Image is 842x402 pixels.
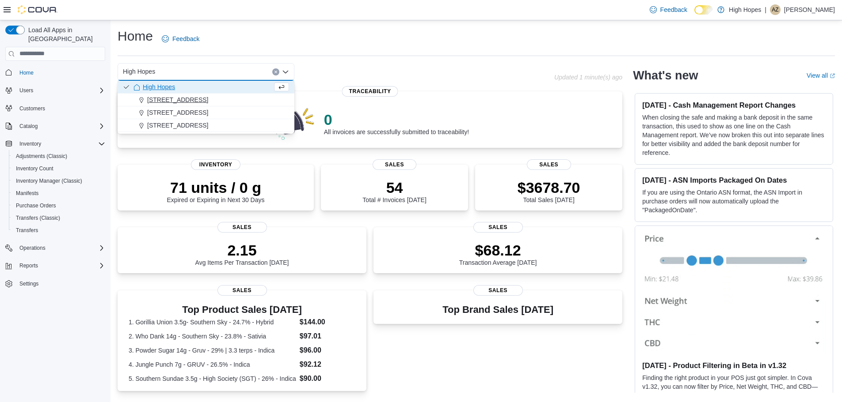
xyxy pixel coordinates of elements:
button: Inventory Manager (Classic) [9,175,109,187]
span: Adjustments (Classic) [12,151,105,162]
span: Catalog [19,123,38,130]
button: Settings [2,277,109,290]
input: Dark Mode [694,5,713,15]
span: High Hopes [123,66,155,77]
button: [STREET_ADDRESS] [118,106,294,119]
button: Users [16,85,37,96]
a: Purchase Orders [12,200,60,211]
a: Adjustments (Classic) [12,151,71,162]
h3: [DATE] - Product Filtering in Beta in v1.32 [642,361,826,370]
span: Operations [19,244,46,252]
button: [STREET_ADDRESS] [118,119,294,132]
div: Transaction Average [DATE] [459,241,537,266]
p: $3678.70 [518,179,580,196]
span: [STREET_ADDRESS] [147,108,208,117]
div: Total Sales [DATE] [518,179,580,203]
button: [STREET_ADDRESS] [118,94,294,106]
span: Inventory [191,159,240,170]
button: Users [2,84,109,97]
h2: What's new [633,68,698,83]
span: Settings [19,280,38,287]
dt: 3. Powder Sugar 14g - Gruv - 29% | 3.3 terps - Indica [129,346,296,355]
button: Adjustments (Classic) [9,150,109,162]
span: Inventory Manager (Classic) [12,176,105,186]
svg: External link [830,73,835,79]
span: Sales [473,285,523,296]
span: Catalog [16,121,105,131]
p: [PERSON_NAME] [784,4,835,15]
button: Transfers (Classic) [9,212,109,224]
span: Customers [16,103,105,114]
dd: $144.00 [300,317,355,327]
p: 54 [362,179,426,196]
span: Traceability [342,86,398,97]
div: Anthony Zadrozny [770,4,781,15]
div: Avg Items Per Transaction [DATE] [195,241,289,266]
a: Inventory Count [12,163,57,174]
span: Transfers [16,227,38,234]
span: Adjustments (Classic) [16,153,67,160]
span: Sales [527,159,571,170]
h3: [DATE] - Cash Management Report Changes [642,101,826,109]
span: Inventory Count [12,163,105,174]
span: Home [19,69,34,76]
span: Inventory Count [16,165,53,172]
a: Settings [16,278,42,289]
span: Manifests [16,190,38,197]
h3: Top Brand Sales [DATE] [442,304,553,315]
span: Inventory [16,139,105,149]
button: Inventory Count [9,162,109,175]
a: Feedback [158,30,203,48]
p: 0 [324,111,469,128]
div: Total # Invoices [DATE] [362,179,426,203]
nav: Complex example [5,63,105,313]
button: Close list of options [282,68,289,75]
span: Reports [16,260,105,271]
span: Manifests [12,188,105,199]
a: Manifests [12,188,42,199]
span: Operations [16,243,105,253]
span: Load All Apps in [GEOGRAPHIC_DATA] [25,26,105,43]
a: Customers [16,103,49,114]
div: All invoices are successfully submitted to traceability! [324,111,469,135]
p: $68.12 [459,241,537,259]
h3: Top Product Sales [DATE] [129,304,355,315]
span: Feedback [660,5,687,14]
a: Transfers (Classic) [12,213,64,223]
button: Catalog [16,121,41,131]
span: Home [16,67,105,78]
span: Feedback [172,34,199,43]
span: [STREET_ADDRESS] [147,121,208,130]
span: High Hopes [143,83,175,91]
button: Operations [16,243,49,253]
img: Cova [18,5,57,14]
span: Sales [373,159,417,170]
span: [STREET_ADDRESS] [147,95,208,104]
p: High Hopes [729,4,761,15]
button: Inventory [16,139,45,149]
dd: $96.00 [300,345,355,356]
button: Catalog [2,120,109,132]
a: View allExternal link [807,72,835,79]
dd: $97.01 [300,331,355,342]
h3: [DATE] - ASN Imports Packaged On Dates [642,176,826,184]
span: Reports [19,262,38,269]
span: Inventory Manager (Classic) [16,177,82,184]
button: Operations [2,242,109,254]
div: Expired or Expiring in Next 30 Days [167,179,265,203]
button: Reports [2,259,109,272]
p: 2.15 [195,241,289,259]
dd: $90.00 [300,373,355,384]
button: Clear input [272,68,279,75]
dt: 1. Gorillia Union 3.5g- Southern Sky - 24.7% - Hybrid [129,318,296,327]
button: Home [2,66,109,79]
span: Settings [16,278,105,289]
dt: 4. Jungle Punch 7g - GRUV - 26.5% - Indica [129,360,296,369]
span: AZ [772,4,778,15]
p: 71 units / 0 g [167,179,265,196]
span: Purchase Orders [12,200,105,211]
h1: Home [118,27,153,45]
span: Sales [473,222,523,233]
button: Transfers [9,224,109,237]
